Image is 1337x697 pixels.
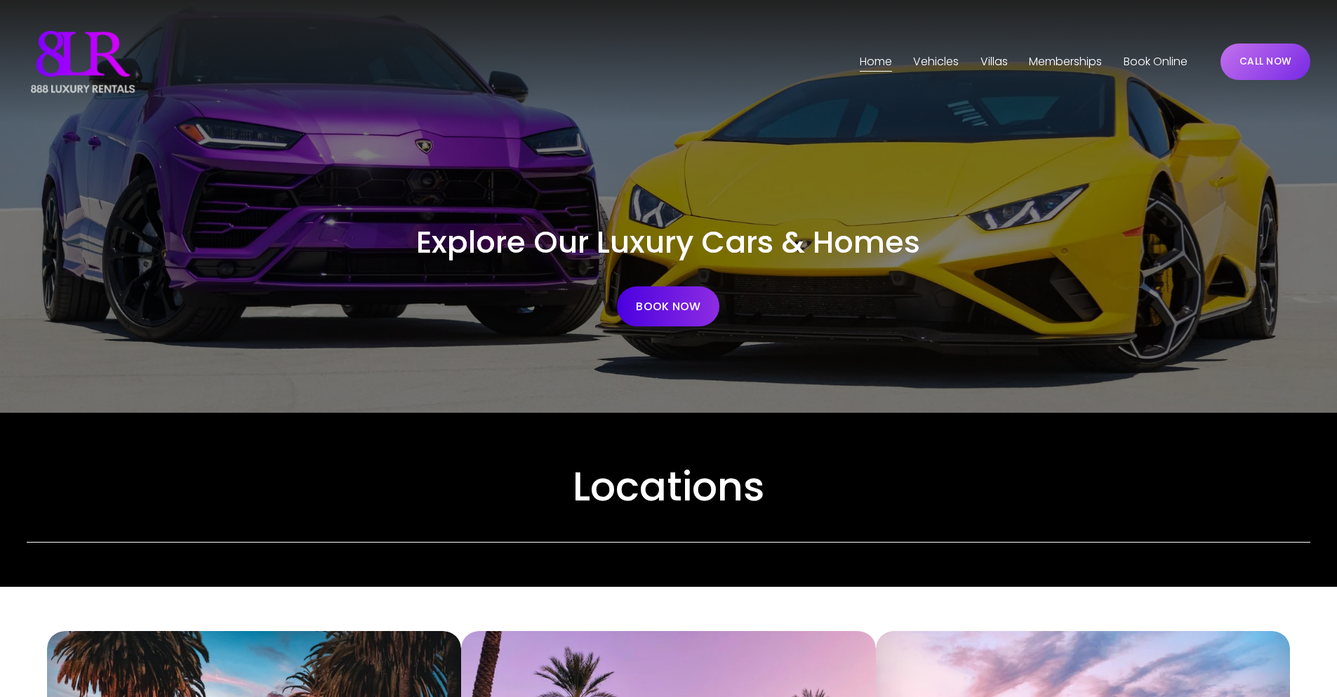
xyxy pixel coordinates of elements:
[27,460,1310,512] h2: Locations
[1220,44,1310,80] a: CALL NOW
[617,286,719,326] a: BOOK NOW
[860,51,892,73] a: Home
[416,220,920,263] span: Explore Our Luxury Cars & Homes
[980,52,1008,72] span: Villas
[1124,51,1188,73] a: Book Online
[27,27,139,97] img: Luxury Car &amp; Home Rentals For Every Occasion
[913,51,959,73] a: folder dropdown
[1029,51,1102,73] a: Memberships
[980,51,1008,73] a: folder dropdown
[913,52,959,72] span: Vehicles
